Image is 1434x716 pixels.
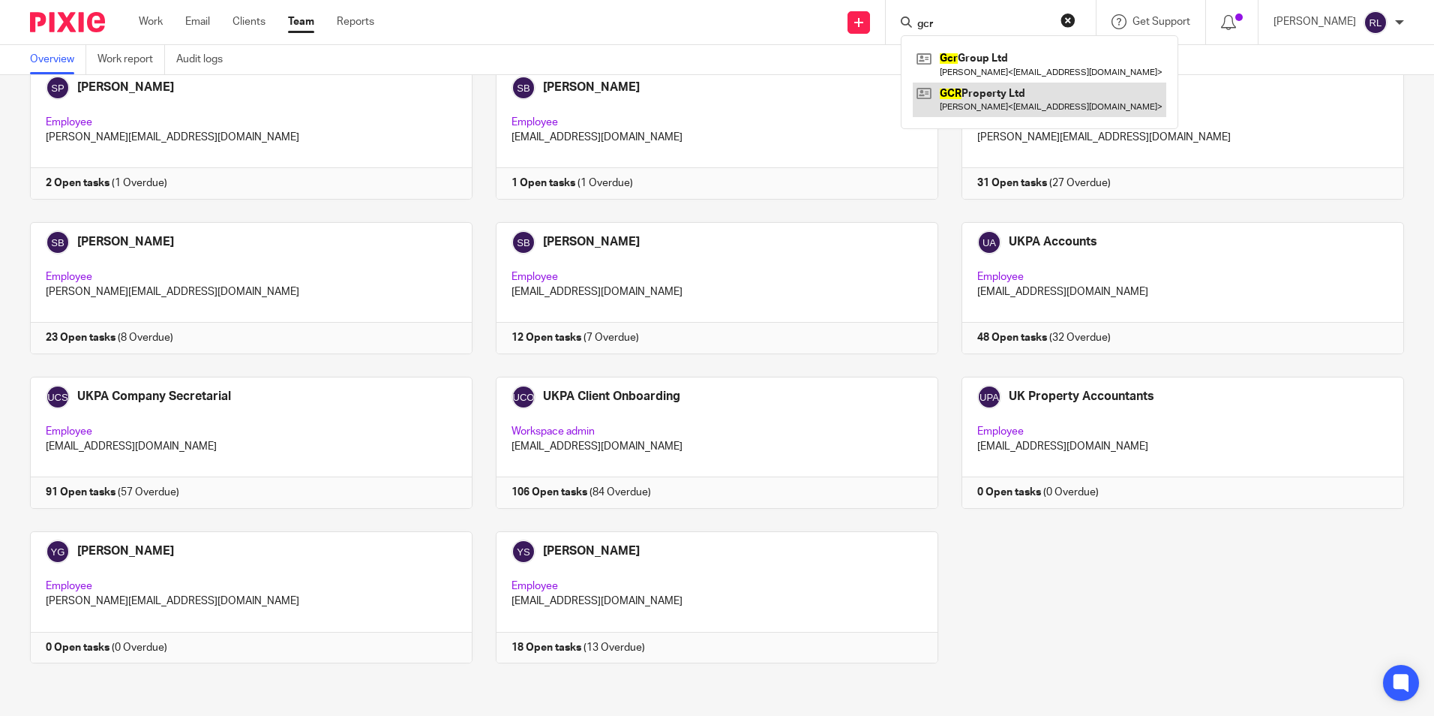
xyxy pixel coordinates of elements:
[139,14,163,29] a: Work
[1132,17,1190,27] span: Get Support
[30,12,105,32] img: Pixie
[232,14,265,29] a: Clients
[176,45,234,74] a: Audit logs
[1273,14,1356,29] p: [PERSON_NAME]
[185,14,210,29] a: Email
[1363,11,1387,35] img: svg%3E
[337,14,374,29] a: Reports
[97,45,165,74] a: Work report
[916,18,1051,32] input: Search
[1060,13,1075,28] button: Clear
[30,45,86,74] a: Overview
[288,14,314,29] a: Team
